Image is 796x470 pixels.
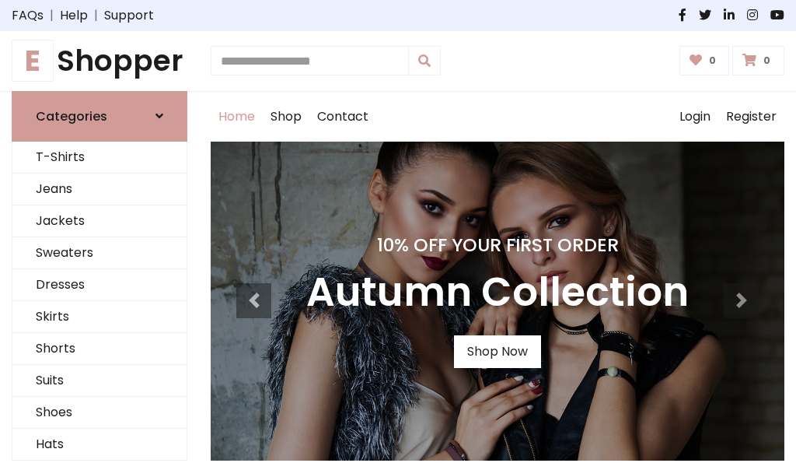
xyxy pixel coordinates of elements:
[12,365,187,397] a: Suits
[44,6,60,25] span: |
[759,54,774,68] span: 0
[12,174,187,205] a: Jeans
[718,92,784,142] a: Register
[12,269,187,301] a: Dresses
[12,205,187,237] a: Jackets
[88,6,104,25] span: |
[12,40,54,82] span: E
[104,6,154,25] a: Support
[12,142,187,174] a: T-Shirts
[12,6,44,25] a: FAQs
[263,92,309,142] a: Shop
[12,429,187,461] a: Hats
[309,92,376,142] a: Contact
[12,333,187,365] a: Shorts
[12,397,187,429] a: Shoes
[732,46,784,75] a: 0
[12,44,187,79] h1: Shopper
[672,92,718,142] a: Login
[454,335,541,368] a: Shop Now
[306,234,689,256] h4: 10% Off Your First Order
[679,46,730,75] a: 0
[60,6,88,25] a: Help
[36,109,107,124] h6: Categories
[12,237,187,269] a: Sweaters
[12,44,187,79] a: EShopper
[306,268,689,317] h3: Autumn Collection
[12,301,187,333] a: Skirts
[705,54,720,68] span: 0
[12,91,187,142] a: Categories
[211,92,263,142] a: Home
